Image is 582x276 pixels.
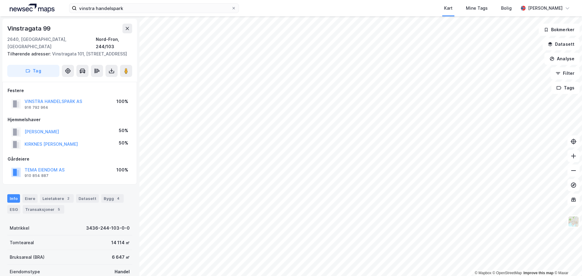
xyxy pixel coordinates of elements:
div: Transaksjoner [23,205,64,214]
div: [PERSON_NAME] [528,5,563,12]
div: Bolig [501,5,512,12]
button: Filter [550,67,580,79]
div: Bruksareal (BRA) [10,254,45,261]
button: Tag [7,65,59,77]
button: Analyse [544,53,580,65]
div: 6 647 ㎡ [112,254,130,261]
div: Datasett [76,194,99,203]
div: Eiere [22,194,38,203]
div: 3436-244-103-0-0 [86,224,130,232]
span: Tilhørende adresser: [7,51,52,56]
div: Info [7,194,20,203]
div: Handel [115,268,130,275]
div: 50% [119,139,128,147]
a: OpenStreetMap [493,271,522,275]
a: Mapbox [475,271,491,275]
div: Vinstragata 99 [7,24,52,33]
iframe: Chat Widget [552,247,582,276]
div: Leietakere [40,194,74,203]
div: Matrikkel [10,224,29,232]
div: ESG [7,205,20,214]
div: 100% [116,166,128,174]
div: 50% [119,127,128,134]
div: 4 [115,195,121,201]
button: Datasett [543,38,580,50]
div: Festere [8,87,132,94]
input: Søk på adresse, matrikkel, gårdeiere, leietakere eller personer [77,4,231,13]
img: logo.a4113a55bc3d86da70a041830d287a7e.svg [10,4,55,13]
a: Improve this map [523,271,554,275]
button: Bokmerker [539,24,580,36]
div: 14 114 ㎡ [111,239,130,246]
div: Hjemmelshaver [8,116,132,123]
div: Eiendomstype [10,268,40,275]
div: Nord-Fron, 244/103 [96,36,132,50]
div: 2640, [GEOGRAPHIC_DATA], [GEOGRAPHIC_DATA] [7,36,96,50]
div: Bygg [101,194,124,203]
div: Tomteareal [10,239,34,246]
div: Kart [444,5,453,12]
div: 5 [56,206,62,212]
div: 910 854 887 [25,173,48,178]
div: 100% [116,98,128,105]
div: Gårdeiere [8,155,132,163]
button: Tags [551,82,580,94]
div: 916 792 964 [25,105,48,110]
img: Z [568,216,579,227]
div: Mine Tags [466,5,488,12]
div: 2 [65,195,71,201]
div: Vinstragata 101, [STREET_ADDRESS] [7,50,127,58]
